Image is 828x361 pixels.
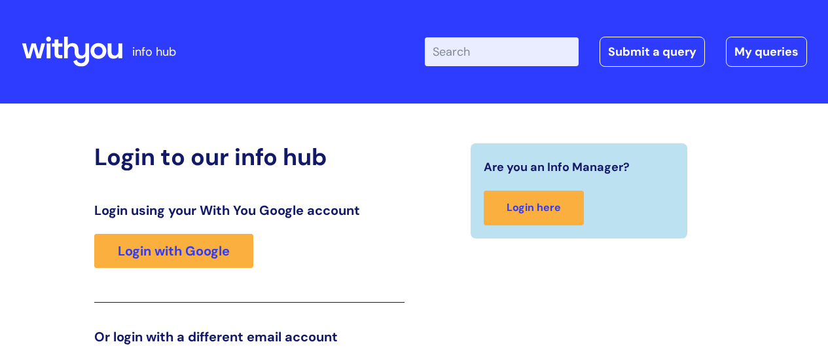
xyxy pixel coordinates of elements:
[425,37,579,66] input: Search
[94,143,405,171] h2: Login to our info hub
[94,202,405,218] h3: Login using your With You Google account
[484,191,584,225] a: Login here
[94,329,405,345] h3: Or login with a different email account
[94,234,253,268] a: Login with Google
[726,37,807,67] a: My queries
[484,157,630,178] span: Are you an Info Manager?
[132,41,176,62] p: info hub
[600,37,705,67] a: Submit a query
